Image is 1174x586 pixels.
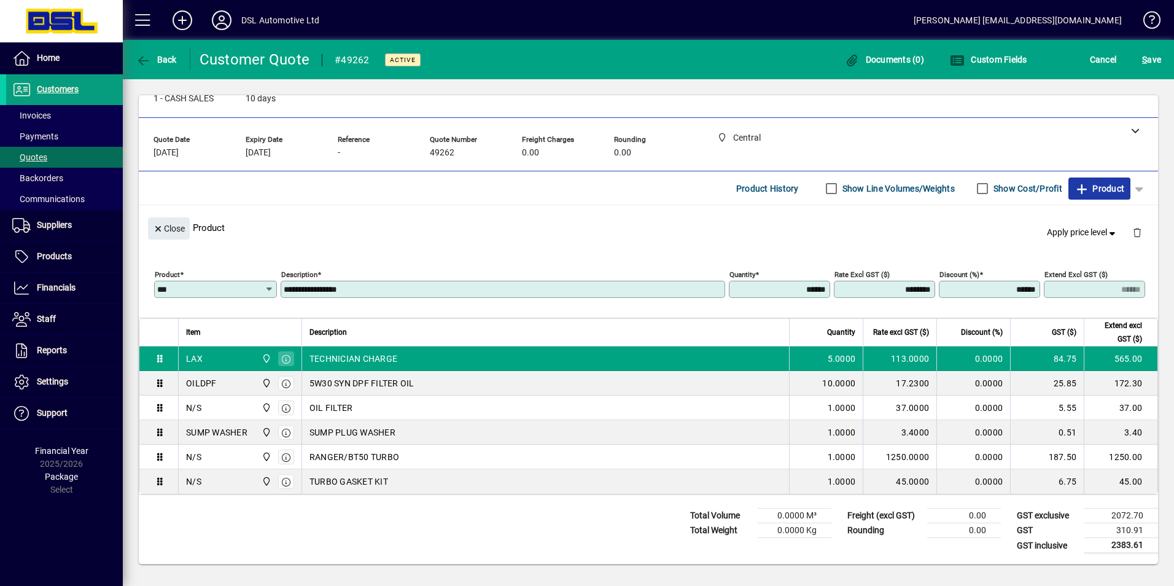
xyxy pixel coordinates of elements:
div: OILDPF [186,377,217,389]
a: Communications [6,189,123,209]
span: Apply price level [1047,226,1118,239]
span: Home [37,53,60,63]
mat-label: Extend excl GST ($) [1044,270,1108,279]
a: Backorders [6,168,123,189]
a: Financials [6,273,123,303]
span: Reports [37,345,67,355]
button: Product [1068,178,1130,200]
td: 1250.00 [1084,445,1157,469]
span: Cancel [1090,50,1117,69]
span: 10.0000 [822,377,855,389]
div: LAX [186,353,203,365]
label: Show Cost/Profit [991,182,1062,195]
span: 1.0000 [828,451,856,463]
td: GST exclusive [1011,509,1084,523]
div: 17.2300 [871,377,929,389]
td: 0.00 [927,523,1001,538]
span: Central [259,450,273,464]
td: Freight (excl GST) [841,509,927,523]
span: Central [259,377,273,390]
span: 1.0000 [828,475,856,488]
td: 0.0000 [936,469,1010,494]
td: Total Weight [684,523,758,538]
button: Custom Fields [947,49,1030,71]
td: 172.30 [1084,371,1157,396]
a: Payments [6,126,123,147]
div: 113.0000 [871,353,929,365]
span: Product [1075,179,1124,198]
td: GST inclusive [1011,538,1084,553]
span: Support [37,408,68,418]
span: Package [45,472,78,482]
td: 0.0000 [936,396,1010,420]
span: Item [186,326,201,339]
app-page-header-button: Back [123,49,190,71]
div: #49262 [335,50,370,70]
span: TURBO GASKET KIT [309,475,388,488]
span: - [338,148,340,158]
app-page-header-button: Close [145,222,193,233]
span: Close [153,219,185,239]
span: Financials [37,283,76,292]
span: S [1142,55,1147,64]
td: 25.85 [1010,371,1084,396]
span: 0.00 [614,148,631,158]
span: 1 - CASH SALES [154,94,214,104]
span: Communications [12,194,85,204]
span: Custom Fields [950,55,1027,64]
td: 0.0000 Kg [758,523,831,538]
label: Show Line Volumes/Weights [840,182,955,195]
span: Settings [37,377,68,386]
td: 3.40 [1084,420,1157,445]
td: 0.0000 [936,346,1010,371]
div: Customer Quote [200,50,310,69]
span: Central [259,401,273,415]
td: 0.0000 [936,371,1010,396]
mat-label: Rate excl GST ($) [834,270,890,279]
mat-label: Discount (%) [939,270,979,279]
td: Rounding [841,523,927,538]
span: Customers [37,84,79,94]
span: 49262 [430,148,454,158]
span: ave [1142,50,1161,69]
span: 0.00 [522,148,539,158]
td: GST [1011,523,1084,538]
button: Delete [1122,217,1152,247]
div: DSL Automotive Ltd [241,10,319,30]
div: SUMP WASHER [186,426,247,439]
span: 5W30 SYN DPF FILTER OIL [309,377,414,389]
div: N/S [186,451,201,463]
button: Back [133,49,180,71]
td: 0.0000 [936,420,1010,445]
div: N/S [186,475,201,488]
td: 0.0000 [936,445,1010,469]
span: Product History [736,179,799,198]
app-page-header-button: Delete [1122,227,1152,238]
td: 45.00 [1084,469,1157,494]
span: 5.0000 [828,353,856,365]
td: 2383.61 [1084,538,1158,553]
span: Extend excl GST ($) [1092,319,1142,346]
span: Central [259,475,273,488]
a: Reports [6,335,123,366]
span: Active [390,56,416,64]
td: 84.75 [1010,346,1084,371]
span: [DATE] [154,148,179,158]
button: Documents (0) [841,49,927,71]
span: Rate excl GST ($) [873,326,929,339]
button: Cancel [1087,49,1120,71]
span: Quotes [12,152,47,162]
td: 0.51 [1010,420,1084,445]
a: Invoices [6,105,123,126]
mat-label: Product [155,270,180,279]
span: Suppliers [37,220,72,230]
span: Central [259,426,273,439]
span: Invoices [12,111,51,120]
td: 310.91 [1084,523,1158,538]
a: Home [6,43,123,74]
a: Support [6,398,123,429]
span: Quantity [827,326,855,339]
span: Documents (0) [844,55,924,64]
span: Staff [37,314,56,324]
button: Profile [202,9,241,31]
